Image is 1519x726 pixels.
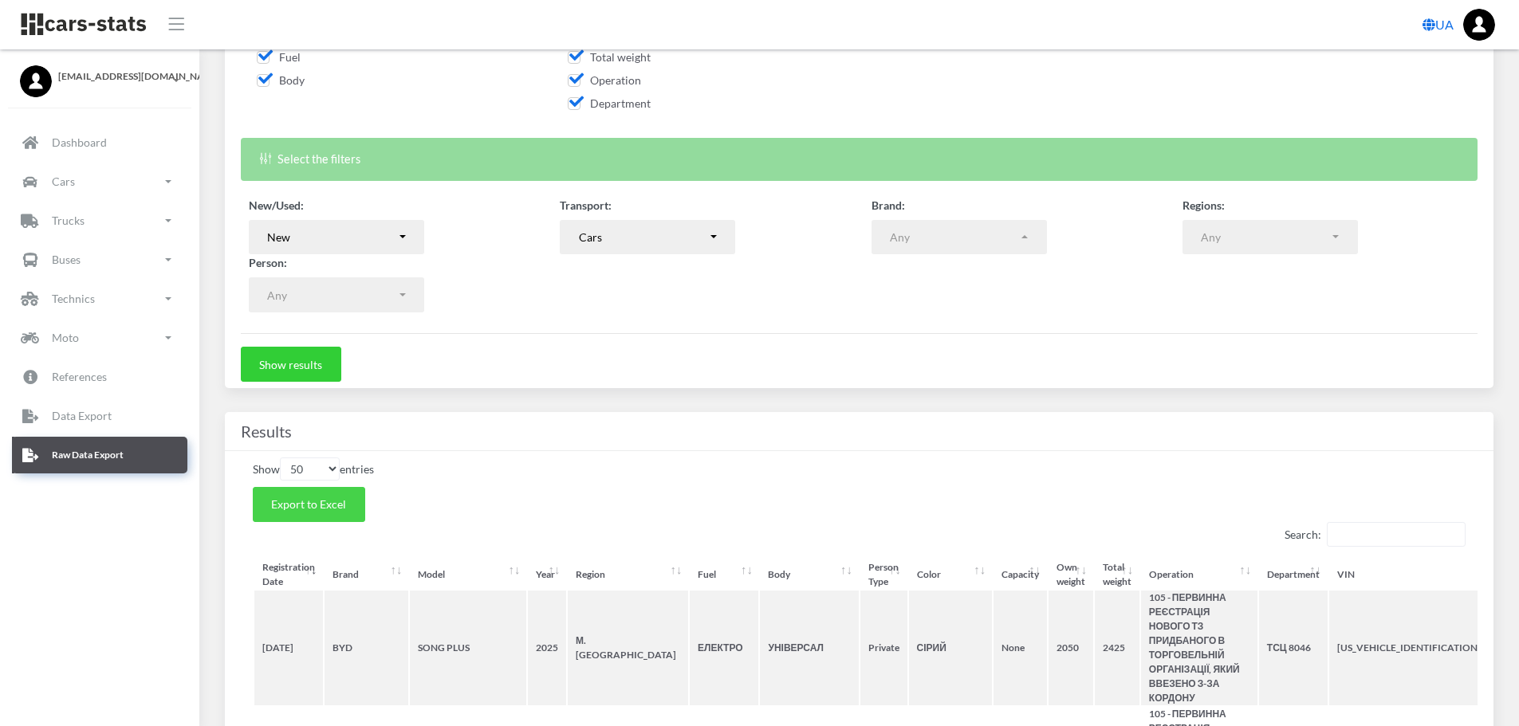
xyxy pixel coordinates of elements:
th: Brand: activate to sort column ascending [325,560,408,589]
span: Fuel [257,50,301,64]
a: Trucks [12,202,187,239]
a: References [12,359,187,395]
label: Show entries [253,457,374,481]
a: UA [1416,9,1460,41]
select: Showentries [280,457,340,481]
th: 2425 [1095,591,1139,705]
span: [EMAIL_ADDRESS][DOMAIN_NAME] [58,69,179,84]
label: Brand: [872,197,905,214]
p: Technics [52,288,95,308]
th: Capacity: activate to sort column ascending [994,560,1047,589]
th: [DATE] [254,591,323,705]
th: СІРИЙ [909,591,992,705]
p: Cars [52,171,75,191]
th: Total weight: activate to sort column ascending [1095,560,1139,589]
p: Raw Data Export [52,446,124,464]
th: 2050 [1049,591,1093,705]
p: Trucks [52,210,85,230]
p: Dashboard [52,132,107,152]
th: Model: activate to sort column ascending [410,560,526,589]
th: ТСЦ 8046 [1259,591,1328,705]
div: Any [1201,229,1330,245]
div: Cars [579,229,708,245]
button: Any [872,220,1047,255]
a: Moto [12,320,187,356]
button: Export to Excel [253,487,365,522]
span: Body [257,73,305,87]
div: Any [267,287,396,304]
span: Export to Excel [271,497,346,511]
th: Department: activate to sort column ascending [1259,560,1328,589]
button: New [249,220,424,255]
th: Own weight: activate to sort column ascending [1049,560,1093,589]
a: Buses [12,241,187,278]
span: Department [568,96,651,110]
th: М.[GEOGRAPHIC_DATA] [568,591,688,705]
th: Color: activate to sort column ascending [909,560,992,589]
a: Cars [12,163,187,200]
a: Raw Data Export [12,437,187,473]
p: Data Export [52,406,112,426]
a: Technics [12,281,187,317]
div: Any [890,229,1019,245]
p: References [52,367,107,387]
th: ЕЛЕКТРО [690,591,758,705]
span: Total weight [568,50,651,64]
th: Body: activate to sort column ascending [760,560,858,589]
th: SONG PLUS [410,591,526,705]
a: Data Export [12,398,187,434]
label: Search: [1285,522,1466,547]
span: Operation [568,73,641,87]
th: 105 - ПЕРВИННА РЕЄСТРАЦІЯ НОВОГО ТЗ ПРИДБАНОГО В ТОРГОВЕЛЬНІЙ ОРГАНІЗАЦІЇ, ЯКИЙ ВВЕЗЕНО З-ЗА КОРДОНУ [1141,591,1257,705]
div: New [267,229,396,245]
th: Registration Date: activate to sort column ascending [254,560,323,589]
th: Fuel: activate to sort column ascending [690,560,758,589]
label: Regions: [1183,197,1225,214]
th: УНІВЕРСАЛ [760,591,858,705]
th: None [994,591,1047,705]
a: Dashboard [12,124,187,161]
th: Private [860,591,907,705]
th: Year: activate to sort column ascending [528,560,566,589]
label: New/Used: [249,197,304,214]
th: Region: activate to sort column ascending [568,560,688,589]
label: Transport: [560,197,612,214]
p: Moto [52,328,79,347]
img: ... [1463,9,1495,41]
h4: Results [241,418,1478,444]
label: Person: [249,254,287,271]
div: Select the filters [241,138,1478,180]
p: Buses [52,249,81,269]
button: Any [249,277,424,312]
button: Cars [560,220,735,255]
button: Show results [241,347,341,382]
th: Operation: activate to sort column ascending [1141,560,1257,589]
input: Search: [1327,522,1466,547]
th: Person Type: activate to sort column ascending [860,560,907,589]
button: Any [1183,220,1358,255]
a: [EMAIL_ADDRESS][DOMAIN_NAME] [20,65,179,84]
th: 2025 [528,591,566,705]
th: BYD [325,591,408,705]
img: navbar brand [20,12,148,37]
